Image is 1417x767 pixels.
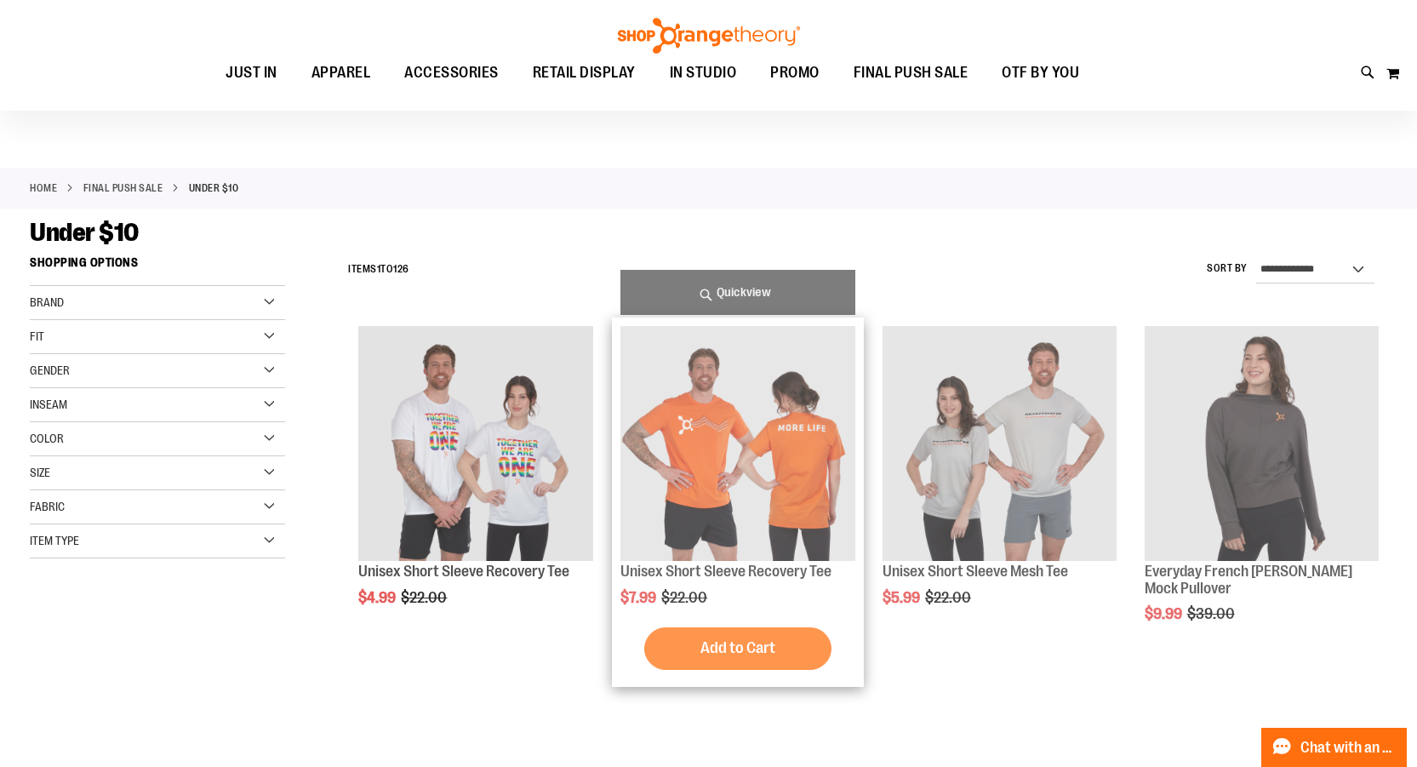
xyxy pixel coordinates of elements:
span: $5.99 [883,589,923,606]
img: Product image for Everyday French Terry Crop Mock Pullover [1145,326,1379,560]
span: Chat with an Expert [1300,740,1397,756]
a: IN STUDIO [653,54,754,93]
a: APPAREL [294,54,388,93]
img: Product image for Unisex Short Sleeve Recovery Tee [358,326,592,560]
div: product [612,318,863,686]
span: $22.00 [401,589,449,606]
strong: Shopping Options [30,248,285,286]
div: product [874,318,1125,649]
a: Unisex Short Sleeve Recovery Tee [358,563,569,580]
span: $9.99 [1145,605,1185,622]
a: OTF BY YOU [985,54,1096,93]
span: $4.99 [358,589,398,606]
span: Under $10 [30,218,139,247]
span: Brand [30,295,64,309]
span: PROMO [770,54,820,92]
span: Color [30,432,64,445]
a: FINAL PUSH SALE [83,180,163,196]
span: $7.99 [620,589,659,606]
span: Item Type [30,534,79,547]
span: Inseam [30,398,67,411]
span: $22.00 [925,589,974,606]
a: Unisex Short Sleeve Recovery Tee [620,563,831,580]
span: Gender [30,363,70,377]
span: ACCESSORIES [404,54,499,92]
a: Product image for Unisex Short Sleeve Mesh Tee [883,326,1117,563]
div: product [350,318,601,649]
h2: Items to [348,256,409,283]
span: APPAREL [311,54,371,92]
button: Add to Cart [644,627,831,670]
img: Product image for Unisex Short Sleeve Mesh Tee [883,326,1117,560]
a: Product image for Unisex Short Sleeve Recovery Tee [620,326,854,563]
span: IN STUDIO [670,54,737,92]
span: $22.00 [661,589,710,606]
span: Size [30,466,50,479]
span: Fabric [30,500,65,513]
span: Add to Cart [700,638,775,657]
label: Sort By [1207,261,1248,276]
a: FINAL PUSH SALE [837,54,986,92]
a: Quickview [620,270,854,315]
span: FINAL PUSH SALE [854,54,968,92]
a: JUST IN [209,54,294,93]
a: RETAIL DISPLAY [516,54,653,93]
span: 1 [377,263,381,275]
span: $39.00 [1187,605,1237,622]
a: PROMO [753,54,837,93]
div: product [1136,318,1387,666]
a: Home [30,180,57,196]
span: OTF BY YOU [1002,54,1079,92]
a: Everyday French [PERSON_NAME] Mock Pullover [1145,563,1352,597]
span: JUST IN [226,54,277,92]
span: 126 [393,263,409,275]
a: ACCESSORIES [387,54,516,93]
button: Chat with an Expert [1261,728,1408,767]
span: Fit [30,329,44,343]
strong: Under $10 [189,180,239,196]
a: Product image for Everyday French Terry Crop Mock Pullover [1145,326,1379,563]
a: Unisex Short Sleeve Mesh Tee [883,563,1068,580]
a: Product image for Unisex Short Sleeve Recovery Tee [358,326,592,563]
span: RETAIL DISPLAY [533,54,636,92]
img: Shop Orangetheory [615,18,803,54]
img: Product image for Unisex Short Sleeve Recovery Tee [620,326,854,560]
